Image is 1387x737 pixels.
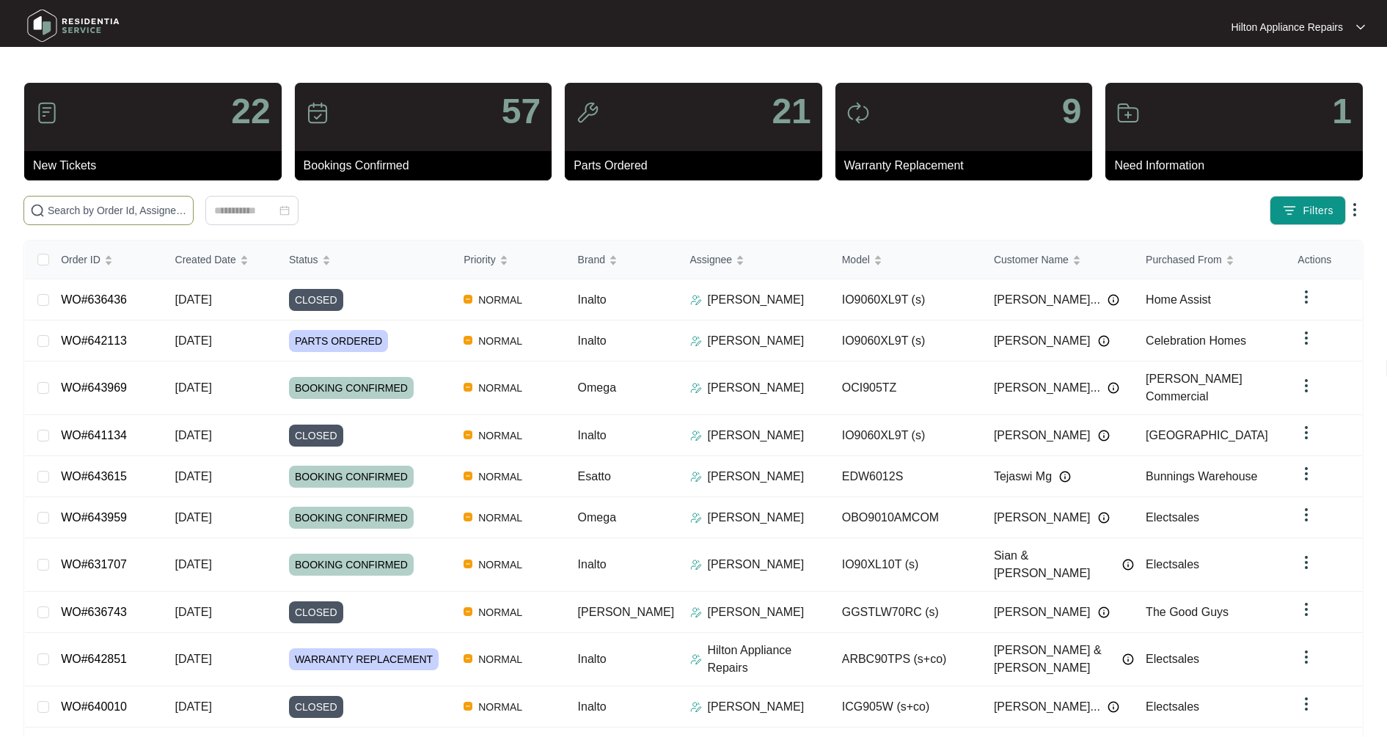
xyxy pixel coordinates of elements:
p: Hilton Appliance Repairs [708,642,830,677]
img: Vercel Logo [464,513,472,521]
p: 57 [502,94,541,129]
a: WO#636436 [61,293,127,306]
span: Omega [578,511,616,524]
span: [PERSON_NAME] [994,427,1091,444]
img: dropdown arrow [1356,23,1365,31]
img: search-icon [30,203,45,218]
td: IO9060XL9T (s) [830,279,982,320]
td: GGSTLW70RC (s) [830,592,982,633]
span: [DATE] [175,653,212,665]
img: Vercel Logo [464,295,472,304]
p: Warranty Replacement [844,157,1093,175]
img: Vercel Logo [464,654,472,663]
input: Search by Order Id, Assignee Name, Customer Name, Brand and Model [48,202,187,219]
span: Bunnings Warehouse [1146,470,1257,483]
img: Assigner Icon [690,559,702,571]
span: Brand [578,252,605,268]
a: WO#643615 [61,470,127,483]
a: WO#642113 [61,334,127,347]
span: PARTS ORDERED [289,330,388,352]
span: [GEOGRAPHIC_DATA] [1146,429,1268,441]
p: [PERSON_NAME] [708,332,805,350]
span: NORMAL [472,332,528,350]
span: NORMAL [472,468,528,485]
span: Electsales [1146,558,1199,571]
a: WO#631707 [61,558,127,571]
span: BOOKING CONFIRMED [289,507,414,529]
span: [DATE] [175,470,212,483]
img: Info icon [1098,430,1110,441]
td: IO9060XL9T (s) [830,415,982,456]
span: NORMAL [472,650,528,668]
th: Customer Name [982,241,1134,279]
img: Info icon [1122,653,1134,665]
span: Inalto [578,700,607,713]
span: Tejaswi Mg [994,468,1052,485]
span: Inalto [578,429,607,441]
span: CLOSED [289,425,343,447]
th: Actions [1286,241,1362,279]
img: dropdown arrow [1298,424,1315,441]
img: Assigner Icon [690,471,702,483]
span: Filters [1303,203,1333,219]
span: Celebration Homes [1146,334,1246,347]
p: 1 [1332,94,1352,129]
button: filter iconFilters [1270,196,1346,225]
span: Purchased From [1146,252,1221,268]
p: [PERSON_NAME] [708,556,805,573]
td: OBO9010AMCOM [830,497,982,538]
a: WO#636743 [61,606,127,618]
span: [PERSON_NAME] [994,604,1091,621]
span: WARRANTY REPLACEMENT [289,648,439,670]
img: Info icon [1108,701,1119,713]
span: Inalto [578,293,607,306]
img: dropdown arrow [1298,465,1315,483]
img: Info icon [1108,294,1119,306]
img: Vercel Logo [464,336,472,345]
span: [PERSON_NAME] Commercial [1146,373,1243,403]
span: NORMAL [472,379,528,397]
p: [PERSON_NAME] [708,291,805,309]
img: icon [1116,101,1140,125]
span: Inalto [578,334,607,347]
img: Assigner Icon [690,512,702,524]
p: [PERSON_NAME] [708,604,805,621]
img: Info icon [1059,471,1071,483]
span: Electsales [1146,653,1199,665]
p: 9 [1062,94,1082,129]
img: Assigner Icon [690,430,702,441]
span: [PERSON_NAME] [578,606,675,618]
img: filter icon [1282,203,1297,218]
img: icon [35,101,59,125]
img: Info icon [1098,335,1110,347]
img: Vercel Logo [464,702,472,711]
span: BOOKING CONFIRMED [289,466,414,488]
img: Vercel Logo [464,607,472,616]
img: Info icon [1122,559,1134,571]
span: Inalto [578,653,607,665]
img: dropdown arrow [1298,288,1315,306]
p: Bookings Confirmed [304,157,552,175]
span: [PERSON_NAME]... [994,379,1100,397]
span: Order ID [61,252,100,268]
span: Status [289,252,318,268]
span: [PERSON_NAME]... [994,698,1100,716]
th: Model [830,241,982,279]
span: Assignee [690,252,733,268]
img: Assigner Icon [690,382,702,394]
p: [PERSON_NAME] [708,379,805,397]
span: Created Date [175,252,236,268]
td: ARBC90TPS (s+co) [830,633,982,686]
a: WO#640010 [61,700,127,713]
span: NORMAL [472,509,528,527]
img: dropdown arrow [1298,377,1315,395]
p: [PERSON_NAME] [708,509,805,527]
th: Assignee [678,241,830,279]
img: dropdown arrow [1298,695,1315,713]
p: Hilton Appliance Repairs [1231,20,1343,34]
span: Customer Name [994,252,1069,268]
span: [DATE] [175,558,212,571]
img: Assigner Icon [690,653,702,665]
span: Inalto [578,558,607,571]
span: NORMAL [472,556,528,573]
